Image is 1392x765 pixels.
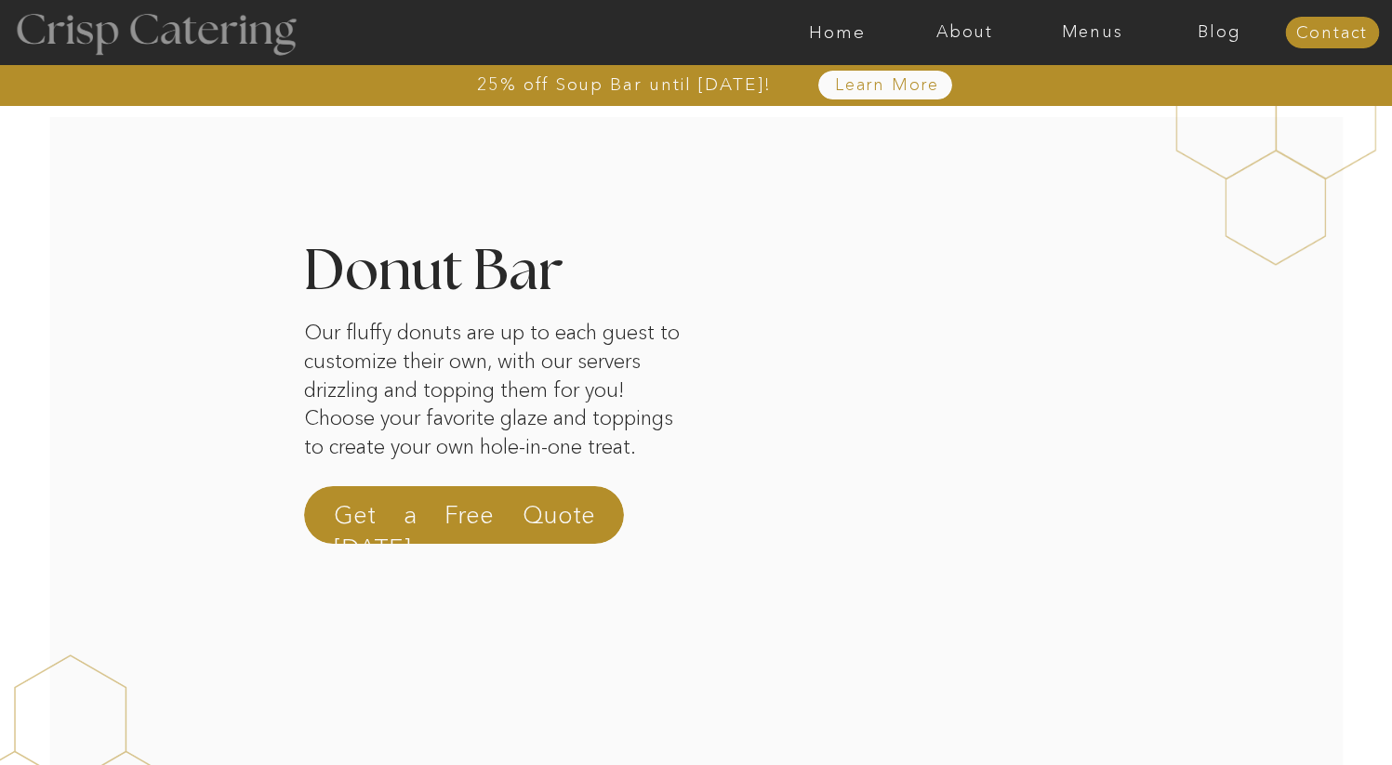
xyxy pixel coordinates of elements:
a: Contact [1285,24,1379,43]
h2: Donut Bar [304,244,725,294]
a: Blog [1156,23,1283,42]
a: Menus [1028,23,1156,42]
p: Our fluffy donuts are up to each guest to customize their own, with our servers drizzling and top... [304,319,696,465]
a: Home [774,23,901,42]
a: About [901,23,1028,42]
a: Learn More [792,76,983,95]
a: Get a Free Quote [DATE] [334,498,595,543]
a: 25% off Soup Bar until [DATE]! [410,75,839,94]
